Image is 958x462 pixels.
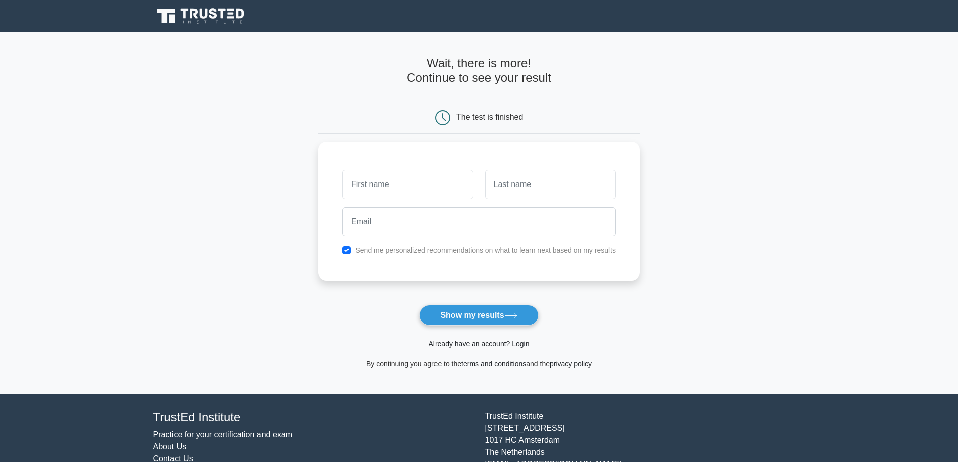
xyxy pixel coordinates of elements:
label: Send me personalized recommendations on what to learn next based on my results [355,246,616,254]
button: Show my results [419,305,538,326]
a: Practice for your certification and exam [153,430,293,439]
input: First name [342,170,473,199]
div: By continuing you agree to the and the [312,358,646,370]
input: Last name [485,170,616,199]
div: The test is finished [456,113,523,121]
h4: TrustEd Institute [153,410,473,425]
a: terms and conditions [461,360,526,368]
h4: Wait, there is more! Continue to see your result [318,56,640,85]
a: About Us [153,442,187,451]
input: Email [342,207,616,236]
a: Already have an account? Login [428,340,529,348]
a: privacy policy [550,360,592,368]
